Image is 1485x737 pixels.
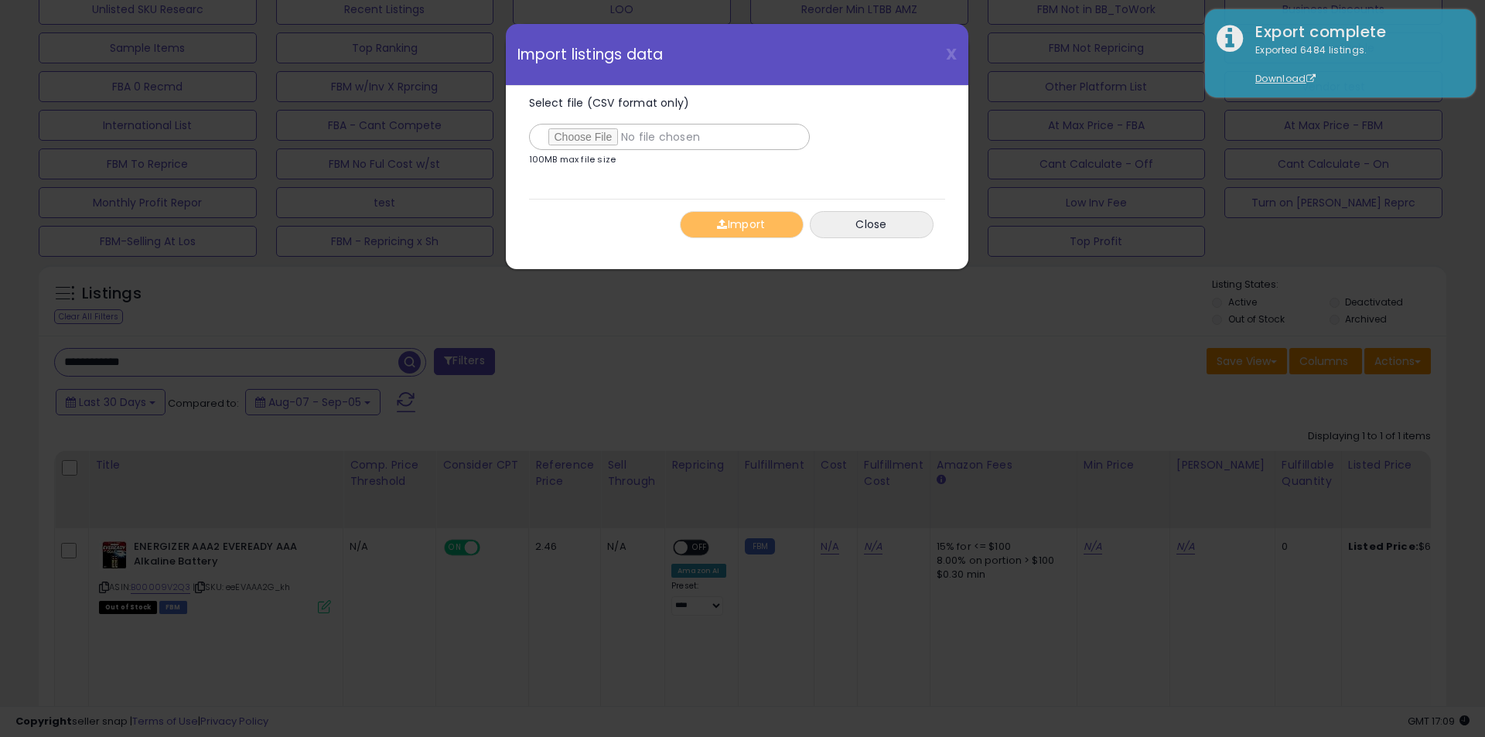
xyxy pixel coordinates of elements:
p: 100MB max file size [529,155,616,164]
span: Select file (CSV format only) [529,95,690,111]
button: Import [680,211,804,238]
div: Export complete [1244,21,1464,43]
span: X [946,43,957,65]
span: Import listings data [517,47,664,62]
a: Download [1255,72,1316,85]
button: Close [810,211,934,238]
div: Exported 6484 listings. [1244,43,1464,87]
